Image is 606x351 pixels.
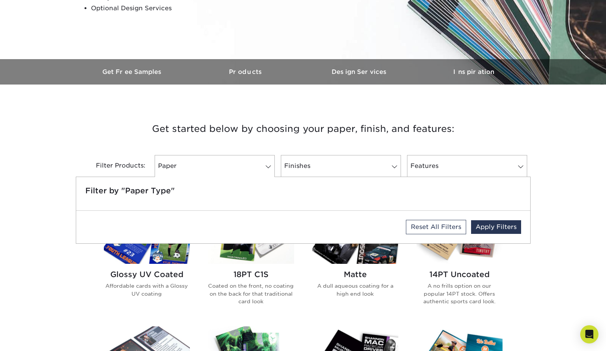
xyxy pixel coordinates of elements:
[312,270,398,279] h2: Matte
[471,220,521,234] a: Apply Filters
[417,282,503,305] p: A no frills option on our popular 14PT stock. Offers authentic sports card look.
[580,325,598,343] div: Open Intercom Messenger
[81,112,525,146] h3: Get started below by choosing your paper, finish, and features:
[208,204,294,317] a: 18PT C1S Trading Cards 18PT C1S Coated on the front, no coating on the back for that traditional ...
[312,204,398,317] a: Matte Trading Cards Matte A dull aqueous coating for a high end look
[303,68,417,75] h3: Design Services
[312,282,398,298] p: A dull aqueous coating for a high end look
[189,59,303,85] a: Products
[104,270,190,279] h2: Glossy UV Coated
[76,59,189,85] a: Get Free Samples
[406,220,466,234] a: Reset All Filters
[417,204,503,317] a: 14PT Uncoated Trading Cards 14PT Uncoated A no frills option on our popular 14PT stock. Offers au...
[208,270,294,279] h2: 18PT C1S
[104,204,190,317] a: Glossy UV Coated Trading Cards Glossy UV Coated Affordable cards with a Glossy UV coating
[417,59,531,85] a: Inspiration
[281,155,401,177] a: Finishes
[76,155,152,177] div: Filter Products:
[189,68,303,75] h3: Products
[155,155,275,177] a: Paper
[76,68,189,75] h3: Get Free Samples
[303,59,417,85] a: Design Services
[407,155,527,177] a: Features
[85,186,521,195] h5: Filter by "Paper Type"
[417,270,503,279] h2: 14PT Uncoated
[417,68,531,75] h3: Inspiration
[104,282,190,298] p: Affordable cards with a Glossy UV coating
[91,3,274,14] li: Optional Design Services
[208,282,294,305] p: Coated on the front, no coating on the back for that traditional card look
